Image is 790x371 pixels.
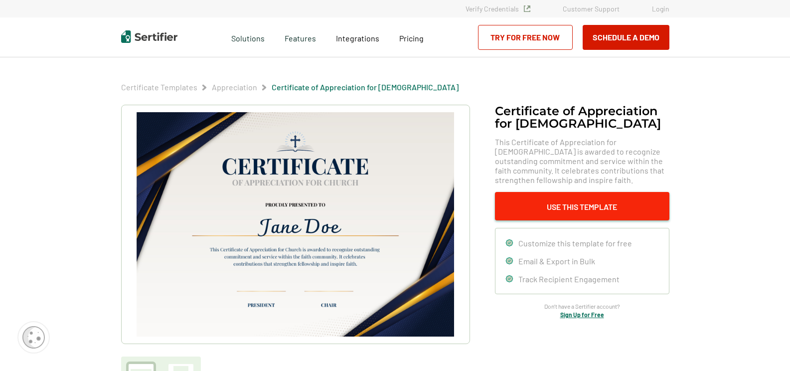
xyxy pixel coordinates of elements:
[336,33,379,43] span: Integrations
[466,4,530,13] a: Verify Credentials
[563,4,620,13] a: Customer Support
[272,82,459,92] a: Certificate of Appreciation for [DEMOGRAPHIC_DATA]​
[121,82,197,92] a: Certificate Templates
[518,256,595,266] span: Email & Export in Bulk
[518,238,632,248] span: Customize this template for free
[285,31,316,43] span: Features
[399,31,424,43] a: Pricing
[652,4,669,13] a: Login
[518,274,620,284] span: Track Recipient Engagement
[231,31,265,43] span: Solutions
[121,82,459,92] div: Breadcrumb
[399,33,424,43] span: Pricing
[583,25,669,50] button: Schedule a Demo
[336,31,379,43] a: Integrations
[121,30,177,43] img: Sertifier | Digital Credentialing Platform
[495,105,669,130] h1: Certificate of Appreciation for [DEMOGRAPHIC_DATA]​
[212,82,257,92] a: Appreciation
[740,323,790,371] iframe: Chat Widget
[544,302,620,311] span: Don’t have a Sertifier account?
[137,112,454,337] img: Certificate of Appreciation for Church​
[495,192,669,220] button: Use This Template
[22,326,45,349] img: Cookie Popup Icon
[524,5,530,12] img: Verified
[560,311,604,318] a: Sign Up for Free
[495,137,669,185] span: This Certificate of Appreciation for [DEMOGRAPHIC_DATA] is awarded to recognize outstanding commi...
[478,25,573,50] a: Try for Free Now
